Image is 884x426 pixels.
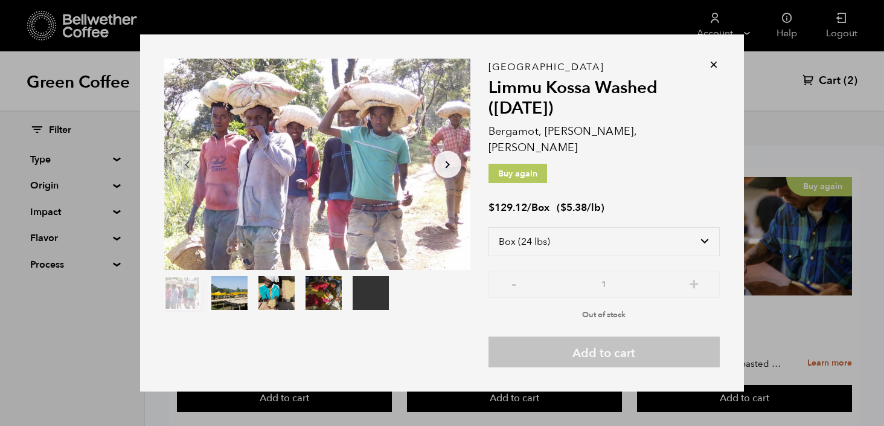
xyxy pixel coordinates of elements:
[531,201,549,215] span: Box
[488,201,527,215] bdi: 129.12
[587,201,601,215] span: /lb
[687,277,702,289] button: +
[527,201,531,215] span: /
[582,309,626,320] span: Out of stock
[488,78,720,118] h2: Limmu Kossa Washed ([DATE])
[488,164,547,183] p: Buy again
[560,201,587,215] bdi: 5.38
[488,123,720,156] p: Bergamot, [PERSON_NAME], [PERSON_NAME]
[488,201,495,215] span: $
[488,337,720,367] button: Add to cart
[557,201,604,215] span: ( )
[507,277,522,289] button: -
[560,201,566,215] span: $
[353,276,389,310] video: Your browser does not support the video tag.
